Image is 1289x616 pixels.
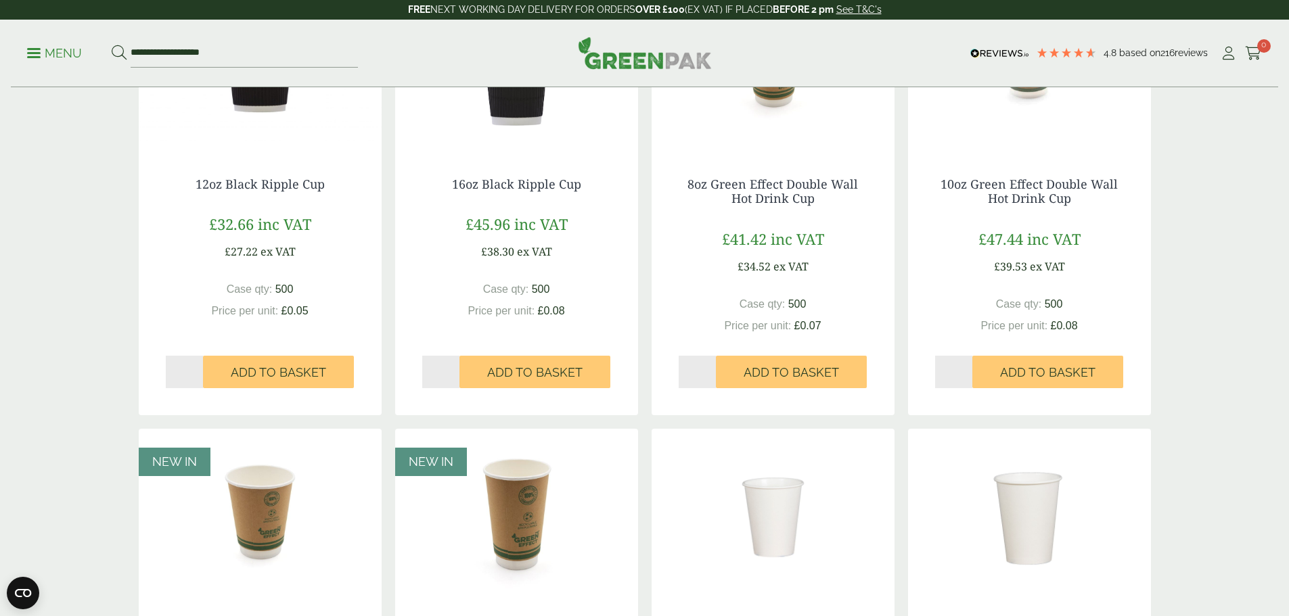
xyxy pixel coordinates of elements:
[517,244,552,259] span: ex VAT
[7,577,39,609] button: Open CMP widget
[196,176,325,192] a: 12oz Black Ripple Cup
[261,244,296,259] span: ex VAT
[209,214,254,234] span: £32.66
[211,305,278,316] span: Price per unit:
[635,4,685,15] strong: OVER £100
[578,37,712,69] img: GreenPak Supplies
[483,283,529,295] span: Case qty:
[466,214,510,234] span: £45.96
[996,298,1042,310] span: Case qty:
[395,429,638,598] img: 16oz Green Effect Double Wall Hot Drink cup
[794,320,821,331] span: £0.07
[459,356,610,388] button: Add to Basket
[1257,39,1271,53] span: 0
[487,365,583,380] span: Add to Basket
[978,229,1023,249] span: £47.44
[771,229,824,249] span: inc VAT
[27,45,82,59] a: Menu
[972,356,1123,388] button: Add to Basket
[994,259,1027,274] span: £39.53
[408,4,430,15] strong: FREE
[980,320,1047,331] span: Price per unit:
[532,283,550,295] span: 500
[481,244,514,259] span: £38.30
[788,298,807,310] span: 500
[258,214,311,234] span: inc VAT
[281,305,309,316] span: £0.05
[1051,320,1078,331] span: £0.08
[836,4,882,15] a: See T&C's
[1245,43,1262,64] a: 0
[722,229,767,249] span: £41.42
[908,429,1151,598] img: DSC_9763a
[652,429,895,598] img: 8oz Single Wall White Paper Cup-0
[773,259,809,274] span: ex VAT
[1175,47,1208,58] span: reviews
[738,259,771,274] span: £34.52
[1027,229,1081,249] span: inc VAT
[538,305,565,316] span: £0.08
[139,429,382,598] img: 12oz Green Effect Double Wall Hot Drink Cup
[773,4,834,15] strong: BEFORE 2 pm
[1220,47,1237,60] i: My Account
[452,176,581,192] a: 16oz Black Ripple Cup
[275,283,294,295] span: 500
[1045,298,1063,310] span: 500
[1000,365,1095,380] span: Add to Basket
[1030,259,1065,274] span: ex VAT
[1104,47,1119,58] span: 4.8
[744,365,839,380] span: Add to Basket
[941,176,1118,207] a: 10oz Green Effect Double Wall Hot Drink Cup
[1245,47,1262,60] i: Cart
[740,298,786,310] span: Case qty:
[231,365,326,380] span: Add to Basket
[1036,47,1097,59] div: 4.79 Stars
[716,356,867,388] button: Add to Basket
[687,176,858,207] a: 8oz Green Effect Double Wall Hot Drink Cup
[409,454,453,469] span: NEW IN
[203,356,354,388] button: Add to Basket
[970,49,1029,58] img: REVIEWS.io
[227,283,273,295] span: Case qty:
[1160,47,1175,58] span: 216
[468,305,535,316] span: Price per unit:
[1119,47,1160,58] span: Based on
[514,214,568,234] span: inc VAT
[225,244,258,259] span: £27.22
[27,45,82,62] p: Menu
[724,320,791,331] span: Price per unit:
[152,454,197,469] span: NEW IN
